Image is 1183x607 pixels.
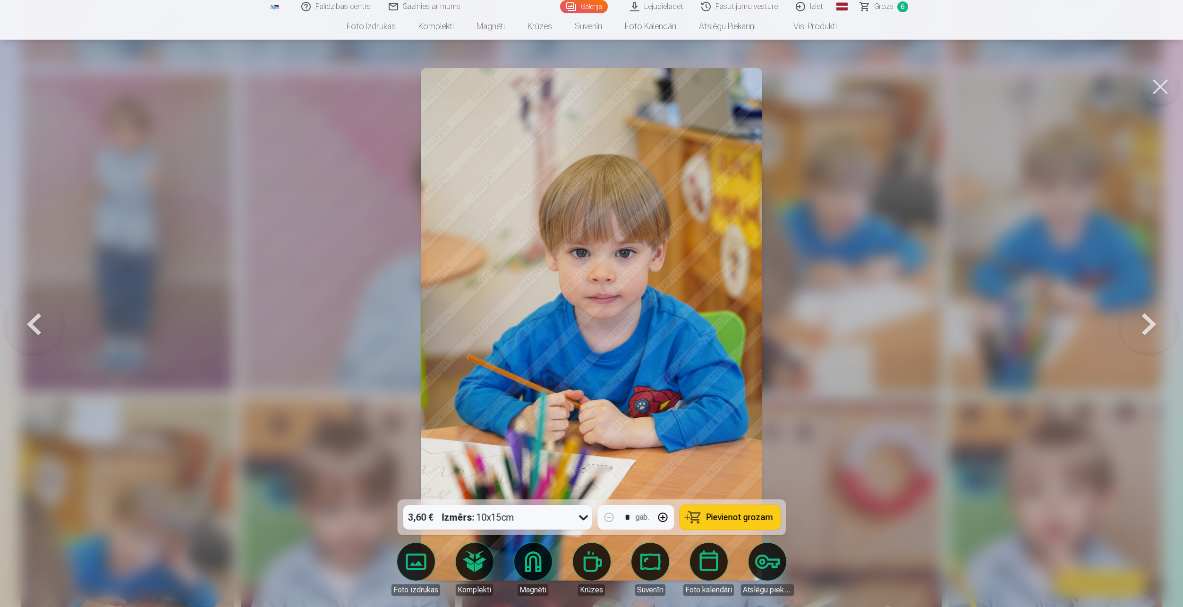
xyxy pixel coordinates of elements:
a: Foto kalendāri [613,13,688,40]
strong: Izmērs : [442,511,474,524]
a: Suvenīri [563,13,613,40]
div: Foto kalendāri [683,584,734,596]
div: Krūzes [578,584,605,596]
span: Pievienot grozam [706,513,773,522]
a: Magnēti [465,13,516,40]
a: Suvenīri [624,543,677,596]
div: Komplekti [456,584,493,596]
div: gab. [635,512,649,523]
div: 10x15cm [442,505,514,530]
span: 6 [897,1,908,12]
div: Magnēti [518,584,548,596]
a: Krūzes [516,13,563,40]
a: Foto izdrukas [390,543,443,596]
div: Suvenīri [635,584,665,596]
a: Magnēti [507,543,560,596]
a: Foto kalendāri [682,543,735,596]
a: Foto izdrukas [335,13,407,40]
div: Atslēgu piekariņi [741,584,794,596]
span: Grozs [874,1,894,12]
a: Komplekti [448,543,501,596]
button: Pievienot grozam [680,505,780,530]
div: 3,60 € [403,505,438,530]
div: Foto izdrukas [391,584,440,596]
a: Komplekti [407,13,465,40]
a: Atslēgu piekariņi [741,543,794,596]
a: Visi produkti [767,13,848,40]
img: /fa1 [270,4,280,9]
a: Krūzes [565,543,618,596]
a: Atslēgu piekariņi [688,13,767,40]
